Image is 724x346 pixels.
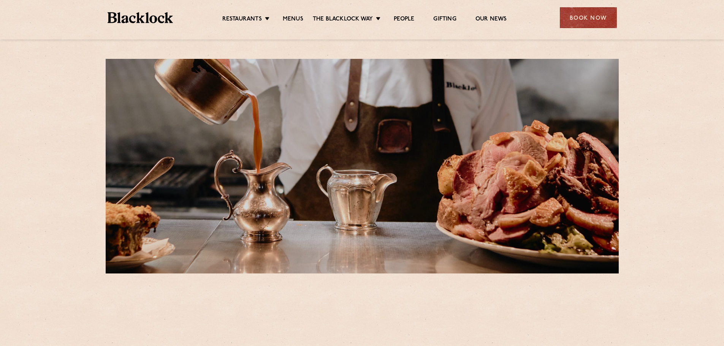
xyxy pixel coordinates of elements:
div: Book Now [560,7,617,28]
a: Our News [475,16,507,24]
a: Restaurants [222,16,262,24]
a: Gifting [433,16,456,24]
img: BL_Textured_Logo-footer-cropped.svg [108,12,173,23]
a: The Blacklock Way [313,16,373,24]
a: People [394,16,414,24]
a: Menus [283,16,303,24]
